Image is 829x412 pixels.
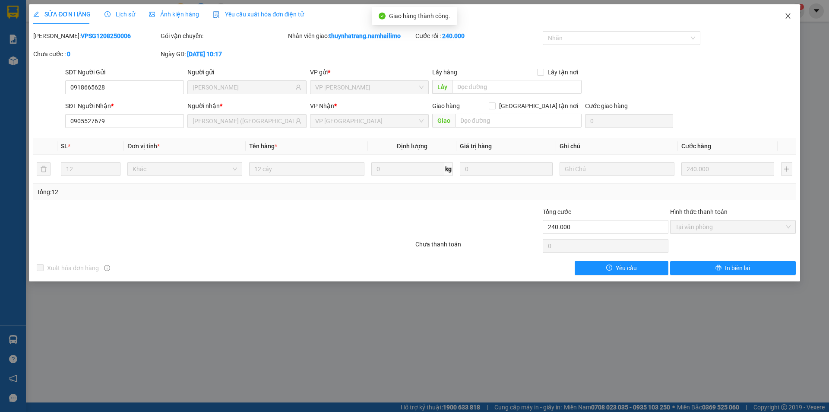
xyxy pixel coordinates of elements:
th: Ghi chú [556,138,678,155]
b: 0 [67,51,70,57]
input: Cước giao hàng [585,114,673,128]
input: 0 [460,162,553,176]
input: Dọc đường [452,80,582,94]
span: printer [715,265,721,271]
span: VP Phạm Ngũ Lão [315,81,424,94]
div: Người gửi [187,67,306,77]
span: In biên lai [725,263,750,273]
span: kg [444,162,453,176]
button: Close [776,4,800,29]
div: Tổng: 12 [37,187,320,197]
span: user [295,118,301,124]
span: Giao [432,114,455,128]
input: Tên người gửi [193,83,293,92]
div: Cước rồi : [415,31,541,41]
button: delete [37,162,51,176]
div: Gói vận chuyển: [161,31,286,41]
div: [PERSON_NAME]: [33,31,159,41]
span: info-circle [104,265,110,271]
span: Đơn vị tính [127,143,160,150]
span: VP Nha Trang [315,115,424,128]
span: Định lượng [397,143,427,150]
span: edit [33,11,39,17]
span: Xuất hóa đơn hàng [44,263,102,273]
span: close [785,13,791,19]
label: Cước giao hàng [585,102,628,109]
span: Lấy tận nơi [544,67,582,77]
input: Dọc đường [455,114,582,128]
span: Giá trị hàng [460,143,492,150]
span: SL [61,143,68,150]
b: 240.000 [442,32,465,39]
span: check-circle [379,13,386,19]
div: Ngày GD: [161,49,286,59]
button: plus [781,162,792,176]
input: Tên người nhận [193,116,293,126]
span: Yêu cầu [616,263,637,273]
span: SỬA ĐƠN HÀNG [33,11,91,18]
span: Lấy hàng [432,69,457,76]
div: Chưa cước : [33,49,159,59]
div: VP gửi [310,67,429,77]
span: user [295,84,301,90]
span: Khác [133,163,237,176]
span: [GEOGRAPHIC_DATA] tận nơi [496,101,582,111]
span: clock-circle [104,11,111,17]
span: Giao hàng thành công. [389,13,450,19]
span: Tổng cước [543,208,571,215]
span: Giao hàng [432,102,460,109]
span: Lịch sử [104,11,135,18]
span: Tên hàng [249,143,277,150]
input: VD: Bàn, Ghế [249,162,364,176]
span: Cước hàng [681,143,711,150]
div: Chưa thanh toán [414,240,542,255]
button: printerIn biên lai [670,261,796,275]
input: 0 [681,162,774,176]
span: picture [149,11,155,17]
b: [DATE] 10:17 [187,51,222,57]
b: VPSG1208250006 [81,32,131,39]
span: exclamation-circle [606,265,612,271]
span: Ảnh kiện hàng [149,11,199,18]
span: Lấy [432,80,452,94]
b: thuynhatrang.namhailimo [329,32,401,39]
input: Ghi Chú [560,162,674,176]
img: icon [213,11,220,18]
span: VP Nhận [310,102,334,109]
div: Người nhận [187,101,306,111]
div: Nhân viên giao: [288,31,414,41]
button: exclamation-circleYêu cầu [575,261,668,275]
div: SĐT Người Nhận [65,101,184,111]
label: Hình thức thanh toán [670,208,728,215]
span: Tại văn phòng [675,220,791,233]
div: SĐT Người Gửi [65,67,184,77]
span: Yêu cầu xuất hóa đơn điện tử [213,11,304,18]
